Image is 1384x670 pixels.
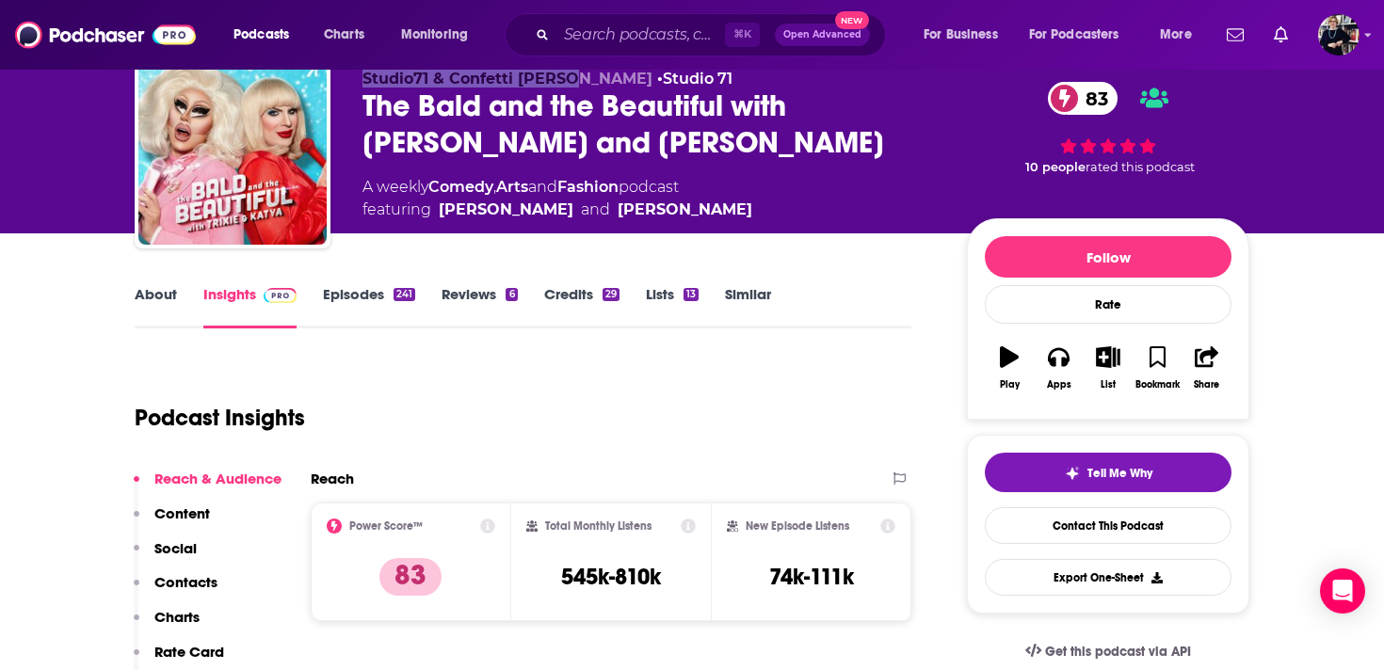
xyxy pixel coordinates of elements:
a: InsightsPodchaser Pro [203,285,297,328]
div: 83 10 peoplerated this podcast [967,70,1249,187]
h2: Reach [311,470,354,487]
div: Share [1194,379,1219,391]
button: Social [134,539,197,574]
a: Credits29 [544,285,620,328]
button: open menu [220,20,314,50]
div: Open Intercom Messenger [1320,568,1365,614]
h2: Total Monthly Listens [545,519,652,533]
div: Apps [1047,379,1071,391]
p: Rate Card [154,643,224,661]
button: tell me why sparkleTell Me Why [985,453,1231,492]
div: List [1101,379,1116,391]
p: Reach & Audience [154,470,282,487]
button: open menu [388,20,492,50]
span: • [657,70,732,88]
a: Trixie Mattel [618,199,752,221]
p: Social [154,539,197,557]
span: Tell Me Why [1087,466,1152,481]
a: Comedy [428,178,493,196]
button: Bookmark [1133,334,1182,402]
a: Contact This Podcast [985,507,1231,544]
a: 83 [1048,82,1118,115]
a: Show notifications dropdown [1266,19,1295,51]
button: open menu [1147,20,1215,50]
button: Share [1183,334,1231,402]
a: About [135,285,177,328]
button: Follow [985,236,1231,278]
a: Lists13 [646,285,699,328]
p: 83 [379,558,442,596]
span: More [1160,22,1192,48]
div: 13 [684,288,699,301]
h3: 74k-111k [769,563,854,591]
button: Apps [1034,334,1083,402]
span: For Business [924,22,998,48]
span: ⌘ K [725,23,760,47]
img: User Profile [1318,14,1360,56]
button: Content [134,504,210,539]
span: New [835,11,869,29]
span: Studio71 & Confetti [PERSON_NAME] [362,70,652,88]
div: 6 [506,288,517,301]
img: The Bald and the Beautiful with Trixie and Katya [138,56,327,245]
span: Open Advanced [783,30,861,40]
a: Show notifications dropdown [1219,19,1251,51]
a: Reviews6 [442,285,517,328]
img: tell me why sparkle [1065,466,1080,481]
span: and [581,199,610,221]
p: Contacts [154,573,217,591]
span: 10 people [1025,160,1086,174]
span: Monitoring [401,22,468,48]
span: Podcasts [233,22,289,48]
button: List [1084,334,1133,402]
a: Fashion [557,178,619,196]
div: A weekly podcast [362,176,752,221]
span: featuring [362,199,752,221]
h3: 545k-810k [561,563,661,591]
a: Katya Zamolodchikova [439,199,573,221]
div: Play [1000,379,1020,391]
h2: Power Score™ [349,519,423,533]
button: Play [985,334,1034,402]
a: Studio 71 [663,70,732,88]
a: Arts [496,178,528,196]
span: Get this podcast via API [1045,644,1191,660]
button: open menu [1017,20,1147,50]
div: 29 [603,288,620,301]
span: and [528,178,557,196]
h1: Podcast Insights [135,404,305,432]
a: Similar [725,285,771,328]
div: Bookmark [1135,379,1180,391]
img: Podchaser - Follow, Share and Rate Podcasts [15,17,196,53]
h2: New Episode Listens [746,519,849,533]
span: , [493,178,496,196]
span: Charts [324,22,364,48]
div: Rate [985,285,1231,324]
button: Charts [134,608,200,643]
button: Contacts [134,573,217,608]
span: For Podcasters [1029,22,1119,48]
button: Open AdvancedNew [775,24,870,46]
div: 241 [394,288,415,301]
a: Episodes241 [323,285,415,328]
span: 83 [1067,82,1118,115]
span: Logged in as ndewey [1318,14,1360,56]
span: rated this podcast [1086,160,1195,174]
button: open menu [910,20,1022,50]
img: Podchaser Pro [264,288,297,303]
button: Export One-Sheet [985,559,1231,596]
p: Charts [154,608,200,626]
p: Content [154,504,210,522]
button: Show profile menu [1318,14,1360,56]
input: Search podcasts, credits, & more... [556,20,725,50]
div: Search podcasts, credits, & more... [523,13,904,56]
a: Charts [312,20,376,50]
button: Reach & Audience [134,470,282,504]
